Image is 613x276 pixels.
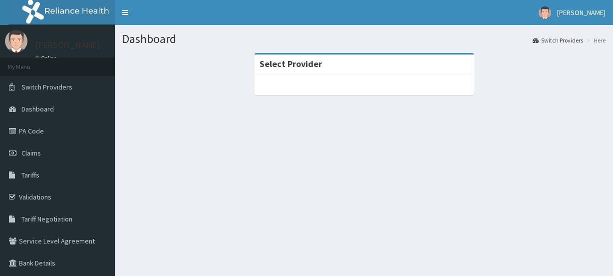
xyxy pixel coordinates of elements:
[21,170,39,179] span: Tariffs
[122,32,606,45] h1: Dashboard
[260,58,322,69] strong: Select Provider
[557,8,606,17] span: [PERSON_NAME]
[21,82,72,91] span: Switch Providers
[533,36,583,44] a: Switch Providers
[21,148,41,157] span: Claims
[35,54,59,61] a: Online
[35,40,100,49] p: [PERSON_NAME]
[5,30,27,52] img: User Image
[21,214,72,223] span: Tariff Negotiation
[21,104,54,113] span: Dashboard
[584,36,606,44] li: Here
[539,6,551,19] img: User Image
